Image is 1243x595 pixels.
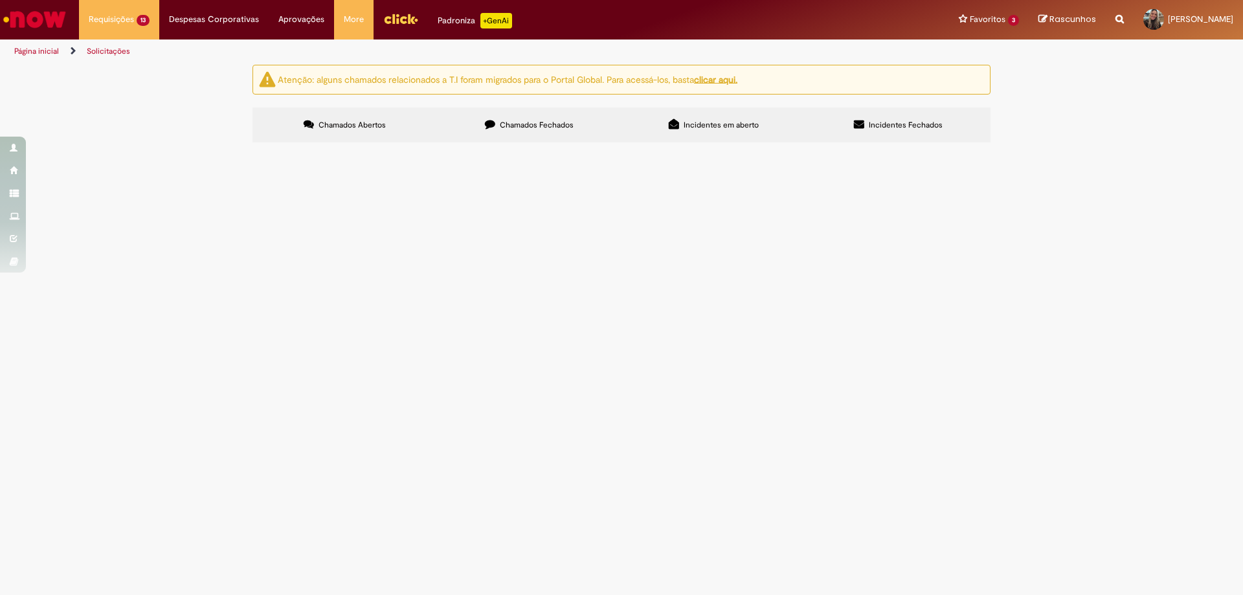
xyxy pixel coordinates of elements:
[169,13,259,26] span: Despesas Corporativas
[278,73,737,85] ng-bind-html: Atenção: alguns chamados relacionados a T.I foram migrados para o Portal Global. Para acessá-los,...
[480,13,512,28] p: +GenAi
[383,9,418,28] img: click_logo_yellow_360x200.png
[319,120,386,130] span: Chamados Abertos
[1038,14,1096,26] a: Rascunhos
[344,13,364,26] span: More
[10,39,819,63] ul: Trilhas de página
[1049,13,1096,25] span: Rascunhos
[278,13,324,26] span: Aprovações
[684,120,759,130] span: Incidentes em aberto
[1168,14,1233,25] span: [PERSON_NAME]
[694,73,737,85] a: clicar aqui.
[87,46,130,56] a: Solicitações
[1008,15,1019,26] span: 3
[869,120,943,130] span: Incidentes Fechados
[137,15,150,26] span: 13
[1,6,68,32] img: ServiceNow
[500,120,574,130] span: Chamados Fechados
[970,13,1005,26] span: Favoritos
[89,13,134,26] span: Requisições
[14,46,59,56] a: Página inicial
[438,13,512,28] div: Padroniza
